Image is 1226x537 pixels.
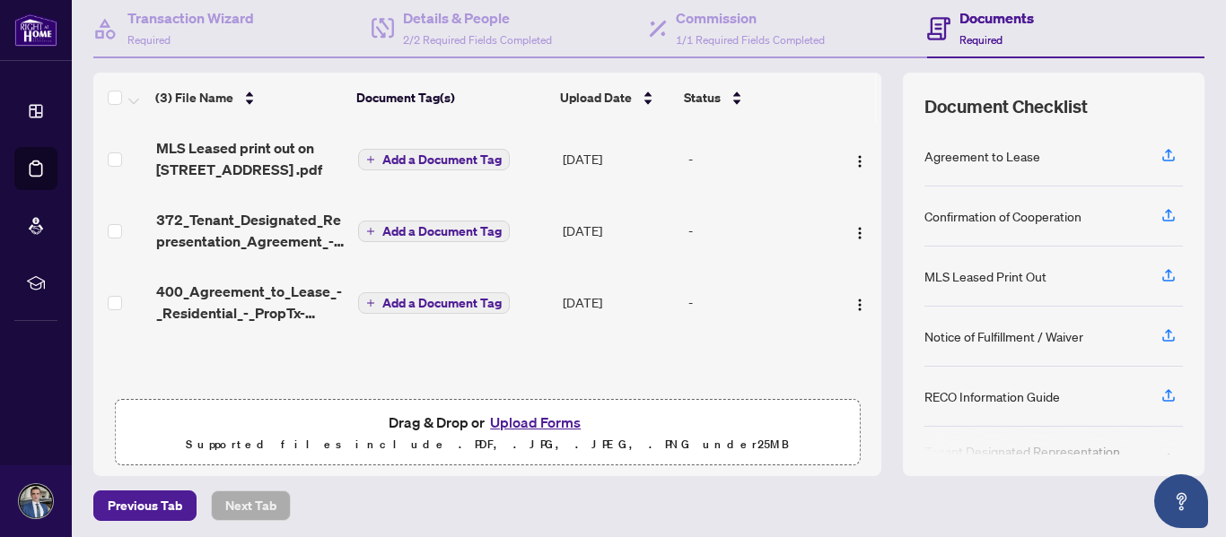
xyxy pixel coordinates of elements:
[959,7,1034,29] h4: Documents
[116,400,859,466] span: Drag & Drop orUpload FormsSupported files include .PDF, .JPG, .JPEG, .PNG under25MB
[389,411,586,434] span: Drag & Drop or
[211,490,291,521] button: Next Tab
[358,149,510,170] button: Add a Document Tag
[924,266,1046,286] div: MLS Leased Print Out
[560,88,632,108] span: Upload Date
[358,292,510,314] button: Add a Document Tag
[366,227,375,236] span: plus
[485,411,586,434] button: Upload Forms
[366,299,375,307] span: plus
[845,144,874,173] button: Logo
[155,88,233,108] span: (3) File Name
[845,288,874,316] button: Logo
[382,153,502,166] span: Add a Document Tag
[366,155,375,164] span: plus
[845,216,874,245] button: Logo
[349,73,552,123] th: Document Tag(s)
[148,73,349,123] th: (3) File Name
[853,226,867,240] img: Logo
[676,33,825,47] span: 1/1 Required Fields Completed
[553,73,678,123] th: Upload Date
[382,297,502,309] span: Add a Document Tag
[853,298,867,312] img: Logo
[677,73,832,123] th: Status
[127,7,254,29] h4: Transaction Wizard
[924,386,1060,406] div: RECO Information Guide
[358,220,510,243] button: Add a Document Tag
[688,221,830,240] div: -
[924,326,1083,346] div: Notice of Fulfillment / Waiver
[1154,474,1208,528] button: Open asap
[156,281,345,324] span: 400_Agreement_to_Lease_-_Residential_-_PropTx-[PERSON_NAME] 1.pdf
[676,7,825,29] h4: Commission
[156,209,345,252] span: 372_Tenant_Designated_Representation_Agreement_-_PropTx-[PERSON_NAME].pdf
[14,13,57,47] img: logo
[853,154,867,169] img: Logo
[127,434,848,455] p: Supported files include .PDF, .JPG, .JPEG, .PNG under 25 MB
[358,221,510,242] button: Add a Document Tag
[156,137,345,180] span: MLS Leased print out on [STREET_ADDRESS] .pdf
[382,225,502,238] span: Add a Document Tag
[556,266,681,338] td: [DATE]
[959,33,1003,47] span: Required
[108,491,182,520] span: Previous Tab
[688,292,830,312] div: -
[924,206,1082,226] div: Confirmation of Cooperation
[19,484,53,518] img: Profile Icon
[684,88,721,108] span: Status
[358,148,510,171] button: Add a Document Tag
[403,33,552,47] span: 2/2 Required Fields Completed
[924,146,1040,166] div: Agreement to Lease
[403,7,552,29] h4: Details & People
[556,195,681,266] td: [DATE]
[358,291,510,315] button: Add a Document Tag
[924,94,1088,119] span: Document Checklist
[93,490,197,521] button: Previous Tab
[556,123,681,195] td: [DATE]
[127,33,171,47] span: Required
[688,149,830,169] div: -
